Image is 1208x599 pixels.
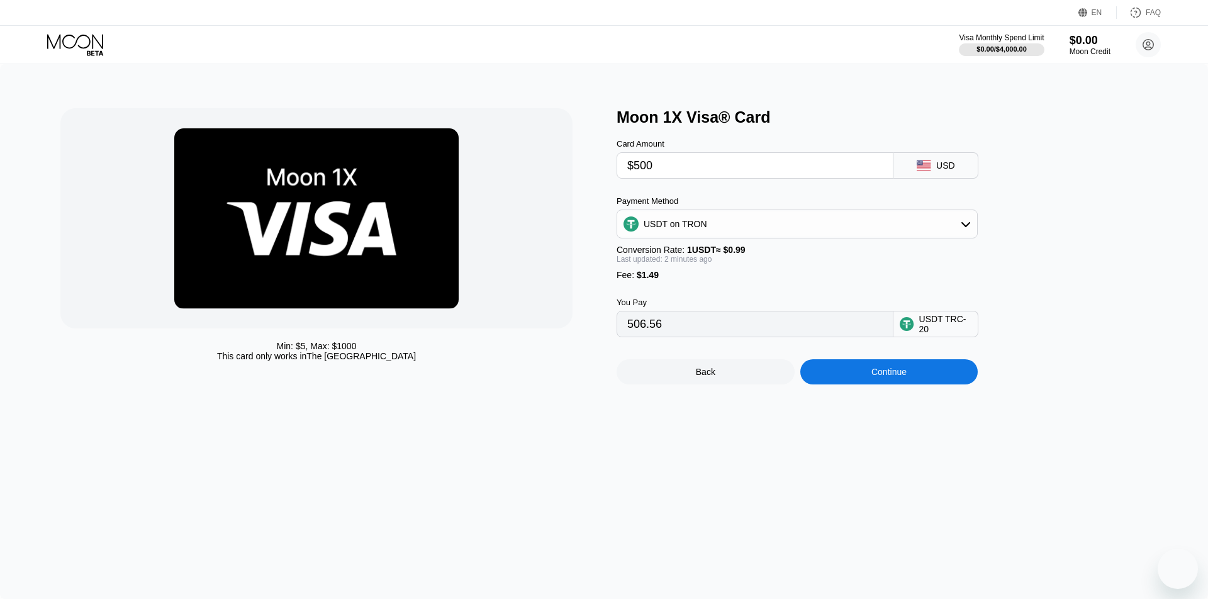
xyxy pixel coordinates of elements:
div: Visa Monthly Spend Limit$0.00/$4,000.00 [959,33,1044,56]
div: Last updated: 2 minutes ago [617,255,978,264]
div: Card Amount [617,139,893,148]
div: Fee : [617,270,978,280]
div: USDT TRC-20 [919,314,972,334]
div: You Pay [617,298,893,307]
div: $0.00 / $4,000.00 [976,45,1027,53]
div: FAQ [1117,6,1161,19]
div: Min: $ 5 , Max: $ 1000 [277,341,357,351]
input: $0.00 [627,153,883,178]
span: $1.49 [637,270,659,280]
div: This card only works in The [GEOGRAPHIC_DATA] [217,351,416,361]
div: USDT on TRON [644,219,707,229]
div: Back [696,367,715,377]
div: Continue [871,367,907,377]
div: FAQ [1146,8,1161,17]
div: Back [617,359,795,384]
iframe: Button to launch messaging window [1158,549,1198,589]
div: Continue [800,359,978,384]
div: $0.00Moon Credit [1070,34,1110,56]
div: Visa Monthly Spend Limit [959,33,1044,42]
div: Payment Method [617,196,978,206]
div: Moon Credit [1070,47,1110,56]
div: EN [1092,8,1102,17]
div: USD [936,160,955,171]
div: USDT on TRON [617,211,977,237]
div: Conversion Rate: [617,245,978,255]
div: Moon 1X Visa® Card [617,108,1160,126]
span: 1 USDT ≈ $0.99 [687,245,746,255]
div: EN [1078,6,1117,19]
div: $0.00 [1070,34,1110,47]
